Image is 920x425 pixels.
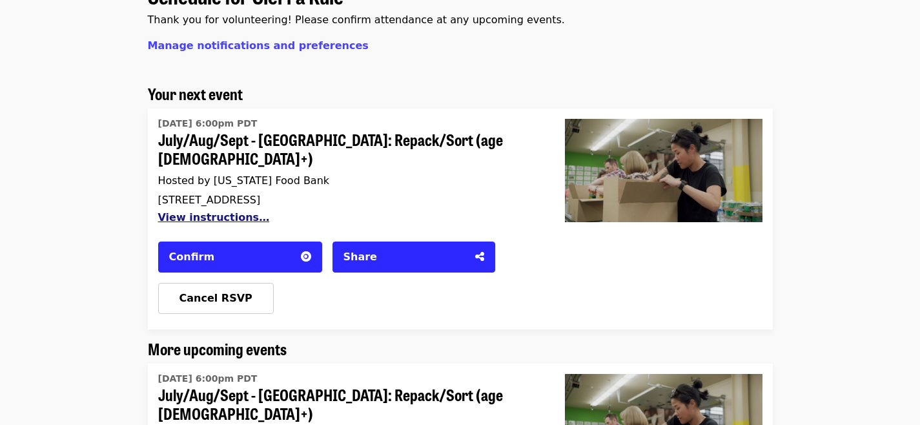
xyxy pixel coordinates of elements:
[158,114,534,231] a: July/Aug/Sept - Portland: Repack/Sort (age 8+)
[169,251,215,263] span: Confirm
[158,242,322,273] button: Confirm
[158,372,258,386] time: [DATE] 6:00pm PDT
[148,82,243,105] span: Your next event
[158,174,330,187] span: Hosted by [US_STATE] Food Bank
[148,39,369,52] a: Manage notifications and preferences
[332,242,495,273] button: Share
[158,117,258,130] time: [DATE] 6:00pm PDT
[301,251,311,263] i: circle-o icon
[158,386,534,423] span: July/Aug/Sept - [GEOGRAPHIC_DATA]: Repack/Sort (age [DEMOGRAPHIC_DATA]+)
[158,283,274,314] button: Cancel RSVP
[179,292,252,304] span: Cancel RSVP
[158,194,534,206] div: [STREET_ADDRESS]
[475,251,484,263] i: share-alt icon
[565,119,762,222] img: July/Aug/Sept - Portland: Repack/Sort (age 8+)
[158,211,270,223] button: View instructions…
[148,337,287,360] span: More upcoming events
[148,14,565,26] span: Thank you for volunteering! Please confirm attendance at any upcoming events.
[158,130,534,168] span: July/Aug/Sept - [GEOGRAPHIC_DATA]: Repack/Sort (age [DEMOGRAPHIC_DATA]+)
[343,249,467,265] div: Share
[555,109,773,329] a: July/Aug/Sept - Portland: Repack/Sort (age 8+)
